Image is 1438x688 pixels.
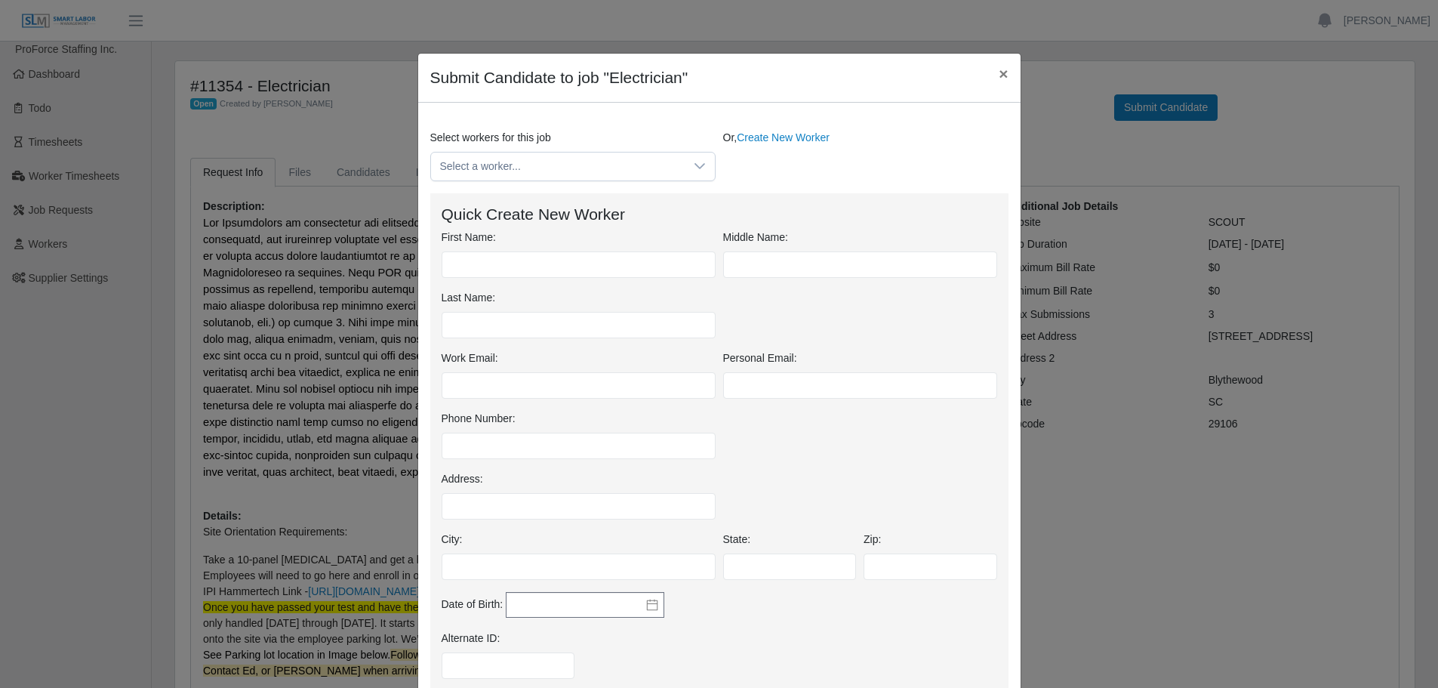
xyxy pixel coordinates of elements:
[737,131,830,143] a: Create New Worker
[442,290,496,306] label: Last Name:
[430,130,551,146] label: Select workers for this job
[723,230,788,245] label: Middle Name:
[864,532,881,548] label: Zip:
[719,130,1012,181] div: Or,
[442,205,997,224] h4: Quick Create New Worker
[999,65,1008,82] span: ×
[430,66,688,90] h4: Submit Candidate to job "Electrician"
[442,532,463,548] label: City:
[442,597,503,612] label: Date of Birth:
[442,411,516,427] label: Phone Number:
[442,350,498,366] label: Work Email:
[723,532,751,548] label: State:
[431,153,685,180] span: Select a worker...
[723,350,797,366] label: Personal Email:
[442,631,500,646] label: Alternate ID:
[987,54,1020,94] button: Close
[442,230,496,245] label: First Name:
[442,471,483,487] label: Address:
